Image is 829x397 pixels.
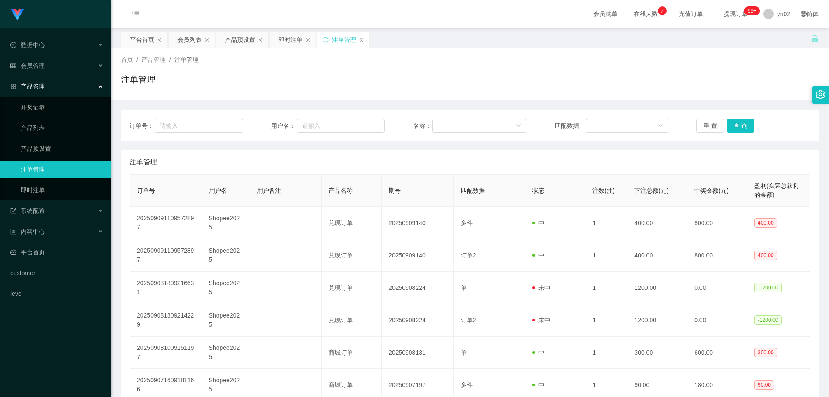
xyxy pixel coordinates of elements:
[297,119,385,133] input: 请输入
[461,317,476,324] span: 订单2
[305,38,310,43] i: 图标: close
[121,56,133,63] span: 首页
[10,285,104,302] a: level
[585,304,627,337] td: 1
[687,304,747,337] td: 0.00
[754,218,777,228] span: 400.00
[202,239,250,272] td: Shopee2025
[10,207,45,214] span: 系统配置
[516,123,521,129] i: 图标: down
[329,187,353,194] span: 产品名称
[322,207,382,239] td: 兑现订单
[627,207,687,239] td: 400.00
[155,119,243,133] input: 请输入
[674,11,707,17] span: 充值订单
[10,229,16,235] i: 图标: profile
[719,11,752,17] span: 提现订单
[10,83,16,89] i: 图标: appstore-o
[727,119,754,133] button: 查 询
[258,38,263,43] i: 图标: close
[225,32,255,48] div: 产品预设置
[382,272,454,304] td: 20250908224
[10,41,45,48] span: 数据中心
[754,283,782,292] span: -1200.00
[754,380,774,390] span: 90.00
[532,252,544,259] span: 中
[658,123,663,129] i: 图标: down
[10,62,45,69] span: 会员管理
[382,304,454,337] td: 20250908224
[754,315,782,325] span: -1200.00
[461,219,473,226] span: 多件
[271,121,297,130] span: 用户名：
[532,284,551,291] span: 未中
[413,121,432,130] span: 名称：
[461,349,467,356] span: 单
[130,272,202,304] td: 202509081809216631
[177,32,202,48] div: 会员列表
[461,284,467,291] span: 单
[634,187,668,194] span: 下注总额(元)
[555,121,586,130] span: 匹配数据：
[136,56,138,63] span: /
[532,219,544,226] span: 中
[202,337,250,369] td: Shopee2025
[209,187,227,194] span: 用户名
[322,304,382,337] td: 兑现订单
[754,348,777,357] span: 300.00
[687,337,747,369] td: 600.00
[754,251,777,260] span: 400.00
[10,228,45,235] span: 内容中心
[130,239,202,272] td: 202509091109572897
[461,381,473,388] span: 多件
[130,32,154,48] div: 平台首页
[696,119,724,133] button: 重 置
[532,381,544,388] span: 中
[627,337,687,369] td: 300.00
[21,98,104,116] a: 开奖记录
[585,207,627,239] td: 1
[532,317,551,324] span: 未中
[658,6,667,15] sup: 7
[10,63,16,69] i: 图标: table
[687,272,747,304] td: 0.00
[461,187,485,194] span: 匹配数据
[10,42,16,48] i: 图标: check-circle-o
[174,56,199,63] span: 注单管理
[21,140,104,157] a: 产品预设置
[627,239,687,272] td: 400.00
[130,337,202,369] td: 202509081009151197
[142,56,166,63] span: 产品管理
[130,121,155,130] span: 订单号：
[661,6,664,15] p: 7
[202,207,250,239] td: Shopee2025
[169,56,171,63] span: /
[21,119,104,137] a: 产品列表
[10,244,104,261] a: 图标: dashboard平台首页
[137,187,155,194] span: 订单号
[694,187,728,194] span: 中奖金额(元)
[382,337,454,369] td: 20250908131
[585,337,627,369] td: 1
[585,272,627,304] td: 1
[461,252,476,259] span: 订单2
[323,37,329,43] i: 图标: sync
[816,90,825,99] i: 图标: setting
[202,304,250,337] td: Shopee2025
[10,9,24,21] img: logo.9652507e.png
[278,32,303,48] div: 即时注单
[744,6,759,15] sup: 274
[130,157,157,167] span: 注单管理
[322,272,382,304] td: 兑现订单
[257,187,281,194] span: 用户备注
[121,0,150,28] i: 图标: menu-fold
[592,187,614,194] span: 注数(注)
[157,38,162,43] i: 图标: close
[10,264,104,282] a: customer
[10,208,16,214] i: 图标: form
[21,161,104,178] a: 注单管理
[627,304,687,337] td: 1200.00
[322,337,382,369] td: 商城订单
[627,272,687,304] td: 1200.00
[532,187,544,194] span: 状态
